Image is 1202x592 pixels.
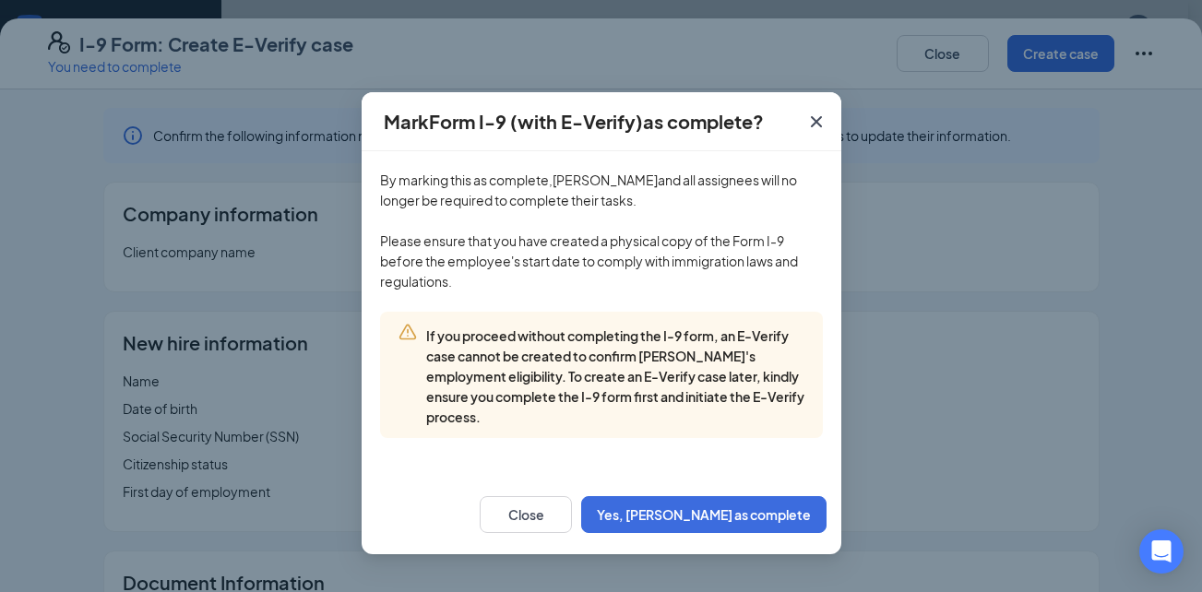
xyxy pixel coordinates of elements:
[380,172,798,290] span: By marking this as complete, [PERSON_NAME] and all assignees will no longer be required to comple...
[480,496,572,533] button: Close
[399,323,417,341] svg: Warning
[426,327,804,425] span: If you proceed without completing the I-9 form, an E-Verify case cannot be created to confirm [PE...
[791,92,841,151] button: Close
[805,111,827,133] svg: Cross
[1139,529,1184,574] div: Open Intercom Messenger
[384,109,764,135] h4: Mark Form I-9 (with E-Verify) as complete?
[581,496,827,533] button: Yes, [PERSON_NAME] as complete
